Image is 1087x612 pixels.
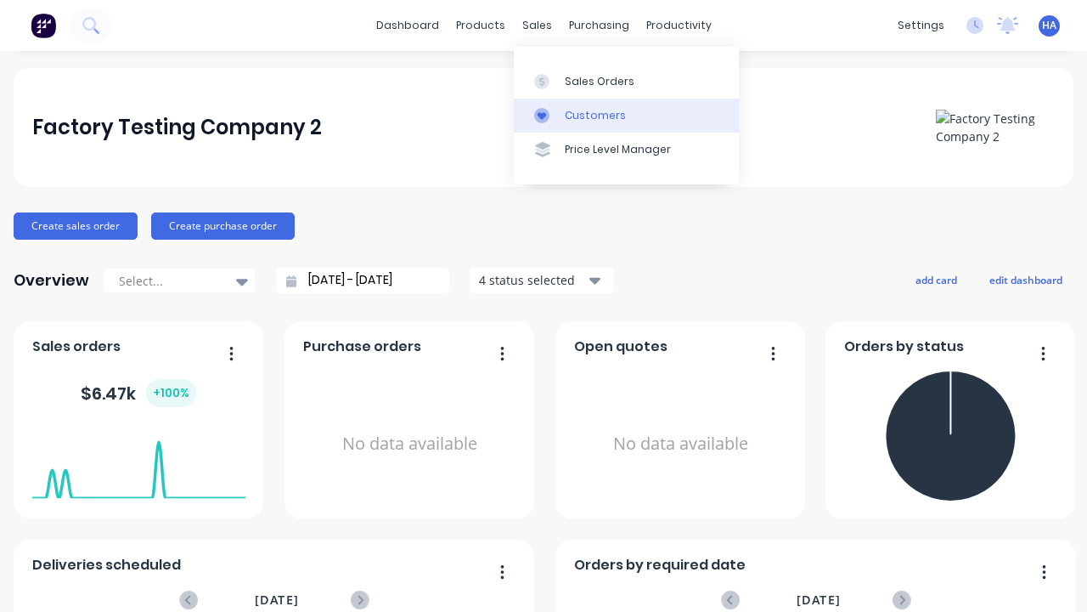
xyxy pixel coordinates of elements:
[32,337,121,357] span: Sales orders
[146,379,196,407] div: + 100 %
[889,13,953,38] div: settings
[978,269,1073,291] button: edit dashboard
[844,337,964,357] span: Orders by status
[368,13,448,38] a: dashboard
[470,268,614,293] button: 4 status selected
[574,337,667,357] span: Open quotes
[14,212,138,240] button: Create sales order
[574,364,787,524] div: No data available
[1042,18,1056,33] span: HA
[514,64,739,98] a: Sales Orders
[560,13,638,38] div: purchasing
[565,142,671,157] div: Price Level Manager
[565,108,626,123] div: Customers
[255,591,299,609] span: [DATE]
[31,13,56,38] img: Factory
[565,74,634,89] div: Sales Orders
[574,555,746,575] span: Orders by required date
[797,591,841,609] span: [DATE]
[638,13,720,38] div: productivity
[14,263,89,297] div: Overview
[936,110,1055,145] img: Factory Testing Company 2
[151,212,295,240] button: Create purchase order
[303,364,516,524] div: No data available
[303,337,421,357] span: Purchase orders
[81,379,196,407] div: $ 6.47k
[514,99,739,133] a: Customers
[479,271,586,289] div: 4 status selected
[514,133,739,167] a: Price Level Manager
[904,269,968,291] button: add card
[514,13,560,38] div: sales
[32,555,181,575] span: Deliveries scheduled
[32,110,322,144] div: Factory Testing Company 2
[448,13,514,38] div: products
